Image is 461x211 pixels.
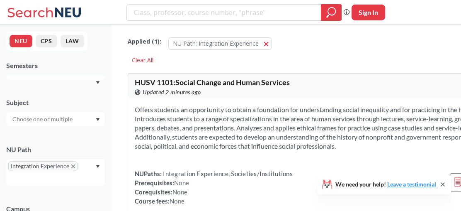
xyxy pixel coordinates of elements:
[173,39,259,47] span: NU Path: Integration Experience
[133,5,315,20] input: Class, professor, course number, "phrase"
[326,7,336,18] svg: magnifying glass
[96,118,100,121] svg: Dropdown arrow
[135,78,290,87] span: HUSV 1101 : Social Change and Human Services
[8,114,78,124] input: Choose one or multiple
[162,170,293,177] span: Integration Experience, Societies/Institutions
[128,54,158,66] div: Clear All
[6,145,105,154] div: NU Path
[335,182,436,187] span: We need your help!
[168,37,272,50] button: NU Path: Integration Experience
[6,98,105,107] div: Subject
[36,35,57,47] button: CPS
[174,179,189,186] span: None
[170,197,184,205] span: None
[8,161,78,171] span: Integration ExperienceX to remove pill
[96,165,100,168] svg: Dropdown arrow
[321,4,342,21] div: magnifying glass
[135,169,293,206] div: NUPaths: Prerequisites: Corequisites: Course fees:
[96,81,100,84] svg: Dropdown arrow
[352,5,385,20] button: Sign In
[6,61,105,70] div: Semesters
[61,35,84,47] button: LAW
[10,35,32,47] button: NEU
[128,37,161,46] span: Applied ( 1 ):
[6,112,105,126] div: Dropdown arrow
[387,181,436,188] a: Leave a testimonial
[143,88,201,97] span: Updated 2 minutes ago
[6,159,105,186] div: Integration ExperienceX to remove pillDropdown arrow
[71,164,75,168] svg: X to remove pill
[172,188,187,196] span: None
